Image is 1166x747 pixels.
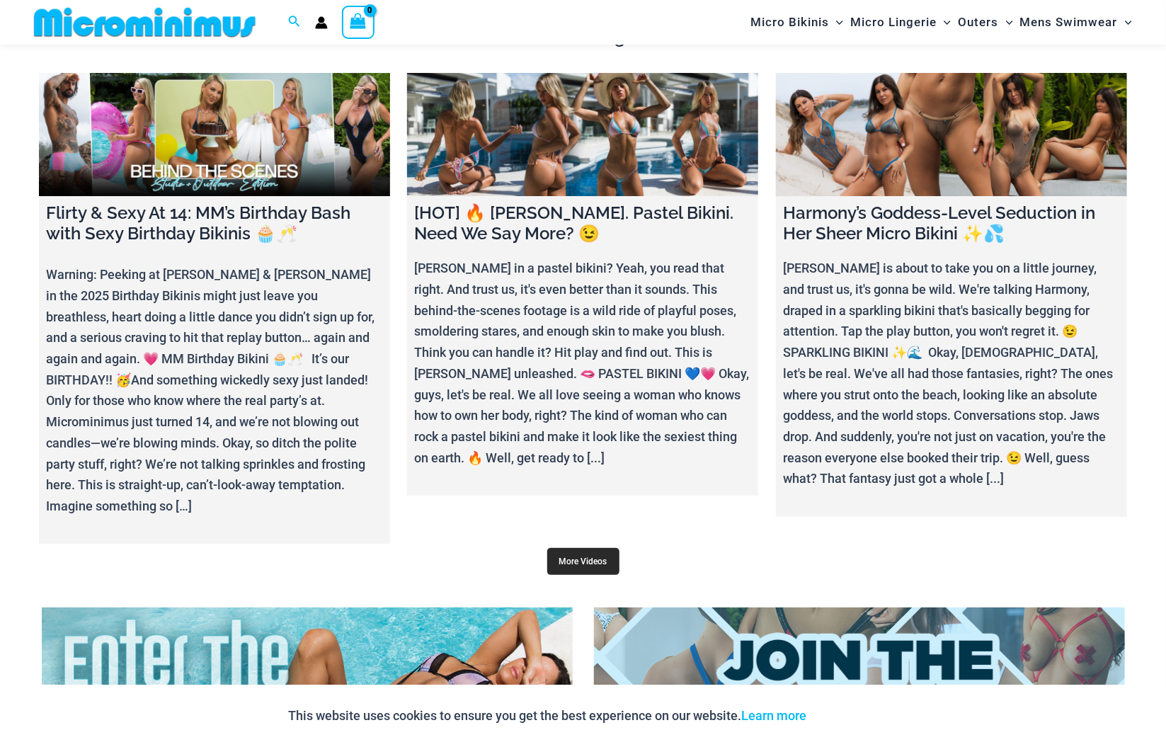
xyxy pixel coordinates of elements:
[829,4,843,40] span: Menu Toggle
[999,4,1013,40] span: Menu Toggle
[750,4,829,40] span: Micro Bikinis
[745,2,1138,42] nav: Site Navigation
[46,264,383,516] p: Warning: Peeking at [PERSON_NAME] & [PERSON_NAME] in the 2025 Birthday Bikinis might just leave y...
[783,203,1120,244] h4: Harmony’s Goddess-Level Seduction in Her Sheer Micro Bikini ✨💦
[342,6,375,38] a: View Shopping Cart, empty
[742,708,807,723] a: Learn more
[289,705,807,726] p: This website uses cookies to ensure you get the best experience on our website.
[747,4,847,40] a: Micro BikinisMenu ToggleMenu Toggle
[28,6,261,38] img: MM SHOP LOGO FLAT
[959,4,999,40] span: Outers
[547,548,619,575] a: More Videos
[937,4,951,40] span: Menu Toggle
[1020,4,1118,40] span: Mens Swimwear
[1118,4,1132,40] span: Menu Toggle
[1017,4,1136,40] a: Mens SwimwearMenu ToggleMenu Toggle
[955,4,1017,40] a: OutersMenu ToggleMenu Toggle
[850,4,937,40] span: Micro Lingerie
[847,4,954,40] a: Micro LingerieMenu ToggleMenu Toggle
[414,258,751,468] p: [PERSON_NAME] in a pastel bikini? Yeah, you read that right. And trust us, it's even better than ...
[288,13,301,31] a: Search icon link
[46,203,383,244] h4: Flirty & Sexy At 14: MM’s Birthday Bash with Sexy Birthday Bikinis 🧁🥂
[818,699,878,733] button: Accept
[414,203,751,244] h4: [HOT] 🔥 [PERSON_NAME]. Pastel Bikini. Need We Say More? 😉
[315,16,328,29] a: Account icon link
[783,258,1120,489] p: [PERSON_NAME] is about to take you on a little journey, and trust us, it's gonna be wild. We're t...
